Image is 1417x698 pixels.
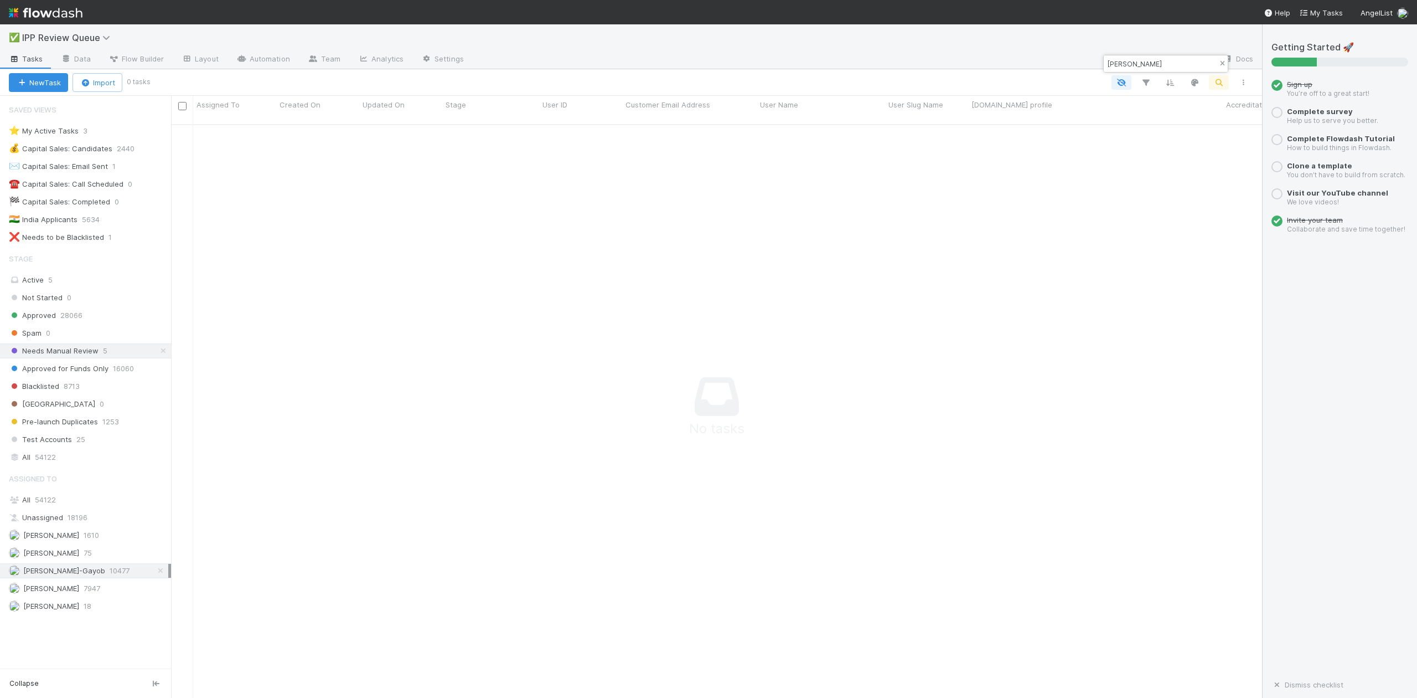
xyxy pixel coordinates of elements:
[1105,57,1216,70] input: Search...
[9,160,108,173] div: Capital Sales: Email Sent
[1287,161,1352,170] span: Clone a template
[9,73,68,92] button: NewTask
[117,142,146,156] span: 2440
[9,124,79,138] div: My Active Tasks
[23,531,79,540] span: [PERSON_NAME]
[115,195,130,209] span: 0
[1287,143,1392,152] small: How to build things in Flowdash.
[196,99,240,110] span: Assigned To
[35,495,56,504] span: 54122
[1287,171,1405,179] small: You don’t have to build from scratch.
[1287,215,1343,224] span: Invite your team
[1361,8,1393,17] span: AngelList
[9,362,108,376] span: Approved for Funds Only
[9,177,123,191] div: Capital Sales: Call Scheduled
[9,126,20,135] span: ⭐
[1299,8,1343,17] span: My Tasks
[446,99,466,110] span: Stage
[9,143,20,153] span: 💰
[83,124,99,138] span: 3
[46,326,50,340] span: 0
[64,379,80,393] span: 8713
[9,547,20,558] img: avatar_73a733c5-ce41-4a22-8c93-0dca612da21e.png
[9,248,33,270] span: Stage
[1226,99,1313,110] span: Accreditation Entity Type
[9,214,20,224] span: 🇮🇳
[35,450,56,464] span: 54122
[76,433,85,446] span: 25
[280,99,320,110] span: Created On
[9,230,104,244] div: Needs to be Blacklisted
[9,583,20,594] img: avatar_cd4e5e5e-3003-49e5-bc76-fd776f359de9.png
[1287,188,1388,197] span: Visit our YouTube channel
[1287,225,1405,233] small: Collaborate and save time together!
[1214,51,1262,69] a: Docs
[84,582,100,596] span: 7947
[127,77,151,87] small: 0 tasks
[888,99,943,110] span: User Slug Name
[128,177,143,191] span: 0
[23,566,105,575] span: [PERSON_NAME]-Gayob
[9,53,43,64] span: Tasks
[102,415,119,429] span: 1253
[178,102,187,110] input: Toggle All Rows Selected
[412,51,473,69] a: Settings
[9,468,57,490] span: Assigned To
[9,379,59,393] span: Blacklisted
[9,33,20,42] span: ✅
[113,362,134,376] span: 16060
[542,99,567,110] span: User ID
[9,195,110,209] div: Capital Sales: Completed
[299,51,349,69] a: Team
[9,450,168,464] div: All
[48,275,53,284] span: 5
[9,511,168,525] div: Unassigned
[9,493,168,507] div: All
[9,679,39,689] span: Collapse
[9,433,72,446] span: Test Accounts
[227,51,299,69] a: Automation
[9,326,42,340] span: Spam
[9,3,82,22] img: logo-inverted-e16ddd16eac7371096b0.svg
[1271,42,1408,53] h5: Getting Started 🚀
[9,415,98,429] span: Pre-launch Duplicates
[363,99,405,110] span: Updated On
[625,99,710,110] span: Customer Email Address
[9,179,20,188] span: ☎️
[9,309,56,322] span: Approved
[760,99,798,110] span: User Name
[1271,680,1343,689] a: Dismiss checklist
[103,344,107,358] span: 5
[23,584,79,593] span: [PERSON_NAME]
[108,53,164,64] span: Flow Builder
[84,528,99,542] span: 1610
[349,51,412,69] a: Analytics
[1287,80,1312,89] span: Sign up
[1287,198,1339,206] small: We love videos!
[23,548,79,557] span: [PERSON_NAME]
[9,197,20,206] span: 🏁
[22,32,116,43] span: IPP Review Queue
[1287,116,1378,125] small: Help us to serve you better.
[84,599,91,613] span: 18
[9,530,20,541] img: avatar_ac83cd3a-2de4-4e8f-87db-1b662000a96d.png
[971,99,1052,110] span: [DOMAIN_NAME] profile
[9,142,112,156] div: Capital Sales: Candidates
[1264,7,1290,18] div: Help
[52,51,100,69] a: Data
[9,161,20,171] span: ✉️
[9,273,168,287] div: Active
[9,344,99,358] span: Needs Manual Review
[1287,89,1369,97] small: You’re off to a great start!
[82,213,111,227] span: 5634
[67,291,71,305] span: 0
[9,397,95,411] span: [GEOGRAPHIC_DATA]
[100,397,104,411] span: 0
[108,230,123,244] span: 1
[1287,107,1353,116] span: Complete survey
[112,160,127,173] span: 1
[9,213,77,227] div: India Applicants
[110,564,130,578] span: 10477
[60,309,82,322] span: 28066
[1287,134,1395,143] span: Complete Flowdash Tutorial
